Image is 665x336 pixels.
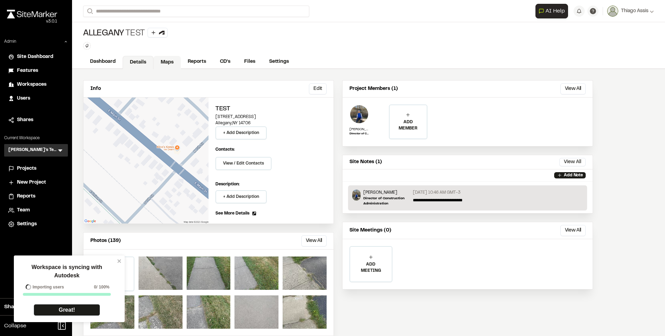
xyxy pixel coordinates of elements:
span: Collapse [4,322,26,330]
button: + Add Description [215,190,267,203]
button: View All [560,225,586,236]
p: [STREET_ADDRESS] [215,114,327,120]
button: View All [301,235,327,246]
button: Open AI Assistant [535,4,568,18]
button: View All [559,158,586,166]
p: ADD MEMBER [390,119,426,132]
p: Project Members (1) [349,85,398,93]
a: Details [123,56,153,69]
span: 100% [99,284,109,290]
div: Test [83,28,168,39]
button: View / Edit Contacts [215,157,272,170]
button: close [117,258,122,264]
p: Site Meetings (0) [349,227,391,234]
img: Troy Brennan [352,190,361,201]
span: Workspaces [17,81,46,89]
span: Projects [17,165,36,173]
p: Description: [215,181,327,187]
p: Contacts: [215,146,235,153]
p: Site Notes (1) [349,158,382,166]
a: Users [8,95,64,102]
span: Thiago Assis [621,7,648,15]
span: See More Details [215,210,249,217]
span: Reports [17,193,35,200]
a: Settings [8,220,64,228]
span: Site Dashboard [17,53,53,61]
span: Team [17,207,30,214]
span: Shares [17,116,33,124]
img: rebrand.png [7,10,57,18]
span: Settings [17,220,37,228]
p: Photos (139) [90,237,121,245]
button: View All [560,83,586,94]
a: Workspaces [8,81,64,89]
a: Projects [8,165,64,173]
p: [DATE] 10:46 AM GMT-3 [413,190,461,196]
a: Reports [8,193,64,200]
button: + Add Description [215,126,267,140]
p: [PERSON_NAME] [363,190,410,196]
p: ADD MEETING [350,261,392,274]
a: Great! [34,304,100,316]
img: Troy Brennan [349,104,369,124]
span: Features [17,67,38,75]
button: Edit Tags [83,42,91,50]
span: New Project [17,179,46,186]
a: New Project [8,179,64,186]
span: AI Help [546,7,565,15]
h2: Test [215,104,327,114]
a: Settings [262,55,296,68]
p: Director of Construction Administration [349,132,369,136]
p: Add Note [564,172,583,178]
a: Dashboard [83,55,123,68]
span: Users [17,95,30,102]
button: Search [83,6,96,17]
button: Edit [309,83,327,94]
span: Allegany [83,28,124,39]
a: CD's [213,55,237,68]
div: Open AI Assistant [535,4,571,18]
p: Allegany , NY 14706 [215,120,327,126]
a: Features [8,67,64,75]
a: Team [8,207,64,214]
p: [PERSON_NAME] [349,127,369,132]
div: Importing users [23,284,64,290]
p: Admin [4,39,16,45]
img: User [607,6,618,17]
p: Current Workspace [4,135,68,141]
a: Site Dashboard [8,53,64,61]
span: 0 / [94,284,97,290]
a: Shares [8,116,64,124]
p: Workspace is syncing with Autodesk [19,263,115,280]
p: Info [90,85,101,93]
span: Share Workspace [4,303,51,311]
button: Thiago Assis [607,6,654,17]
a: Reports [181,55,213,68]
p: Director of Construction Administration [363,196,410,206]
h3: [PERSON_NAME]'s Test [8,147,57,154]
a: Files [237,55,262,68]
div: Oh geez...please don't... [7,18,57,25]
a: Maps [153,56,181,69]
